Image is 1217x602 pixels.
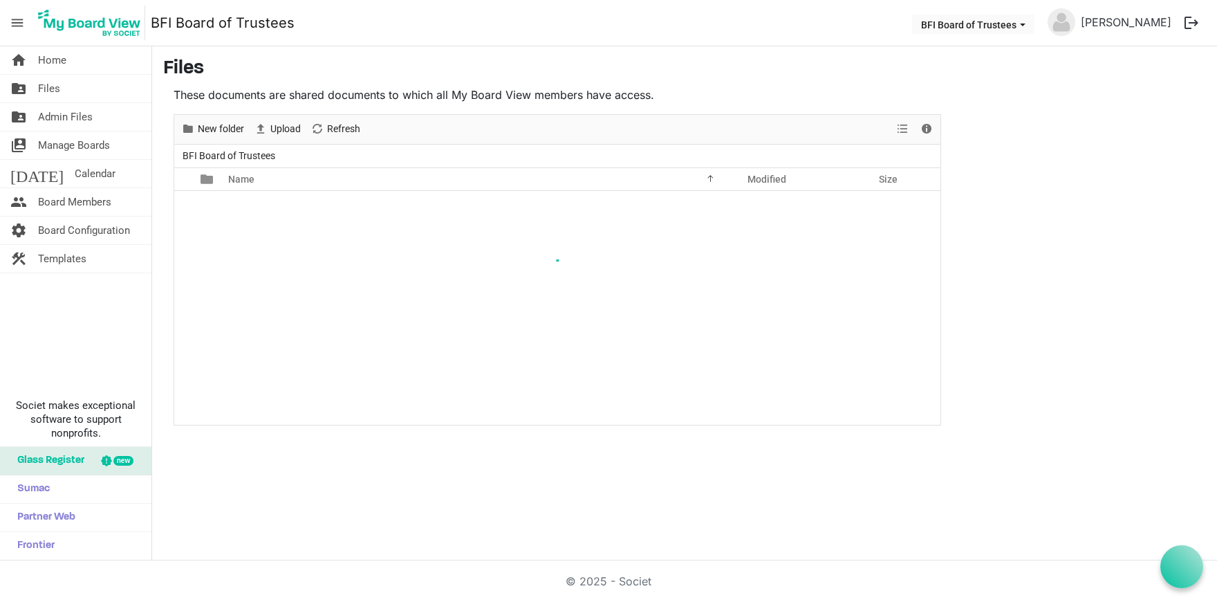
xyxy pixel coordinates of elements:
[10,532,55,560] span: Frontier
[10,217,27,244] span: settings
[113,456,133,466] div: new
[34,6,151,40] a: My Board View Logo
[38,188,111,216] span: Board Members
[10,160,64,188] span: [DATE]
[38,46,66,74] span: Home
[10,475,50,503] span: Sumac
[566,574,651,588] a: © 2025 - Societ
[10,103,27,131] span: folder_shared
[151,9,295,37] a: BFI Board of Trustees
[10,75,27,102] span: folder_shared
[6,399,145,440] span: Societ makes exceptional software to support nonprofits.
[75,160,115,188] span: Calendar
[10,504,75,531] span: Partner Web
[10,245,27,273] span: construction
[912,15,1034,34] button: BFI Board of Trustees dropdownbutton
[38,131,110,159] span: Manage Boards
[10,46,27,74] span: home
[10,188,27,216] span: people
[38,217,130,244] span: Board Configuration
[1048,8,1075,36] img: no-profile-picture.svg
[163,57,1206,81] h3: Files
[38,75,60,102] span: Files
[4,10,30,36] span: menu
[10,447,84,475] span: Glass Register
[34,6,145,40] img: My Board View Logo
[10,131,27,159] span: switch_account
[1177,8,1206,37] button: logout
[38,103,93,131] span: Admin Files
[174,86,941,103] p: These documents are shared documents to which all My Board View members have access.
[38,245,86,273] span: Templates
[1075,8,1177,36] a: [PERSON_NAME]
